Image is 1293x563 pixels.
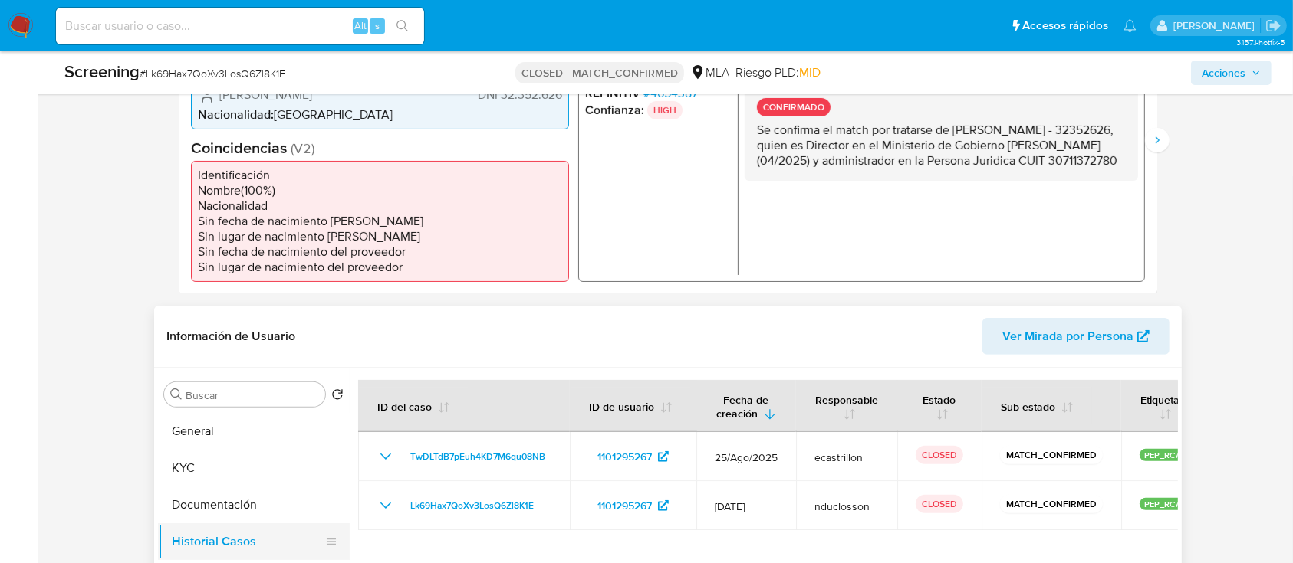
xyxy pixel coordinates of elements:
b: Screening [64,59,140,83]
button: Buscar [170,388,183,401]
span: Alt [354,18,367,33]
div: MLA [690,64,729,81]
h1: Información de Usuario [166,329,295,344]
button: Historial Casos [158,523,337,560]
span: Ver Mirada por Persona [1002,318,1133,355]
input: Buscar [186,388,319,402]
button: search-icon [387,15,418,37]
a: Notificaciones [1124,19,1137,32]
span: MID [799,64,821,81]
span: 3.157.1-hotfix-5 [1236,36,1285,48]
span: s [375,18,380,33]
p: CLOSED - MATCH_CONFIRMED [515,62,684,83]
span: Accesos rápidos [1022,18,1108,34]
span: # Lk69Hax7QoXv3LosQ6Zl8K1E [140,66,285,81]
span: Acciones [1202,61,1245,85]
span: Riesgo PLD: [735,64,821,81]
button: KYC [158,450,350,486]
button: Documentación [158,486,350,523]
button: Volver al orden por defecto [331,388,344,405]
a: Salir [1265,18,1281,34]
input: Buscar usuario o caso... [56,16,424,36]
button: Ver Mirada por Persona [982,318,1170,355]
button: General [158,413,350,450]
button: Acciones [1191,61,1272,85]
p: ezequiel.castrillon@mercadolibre.com [1173,18,1260,33]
